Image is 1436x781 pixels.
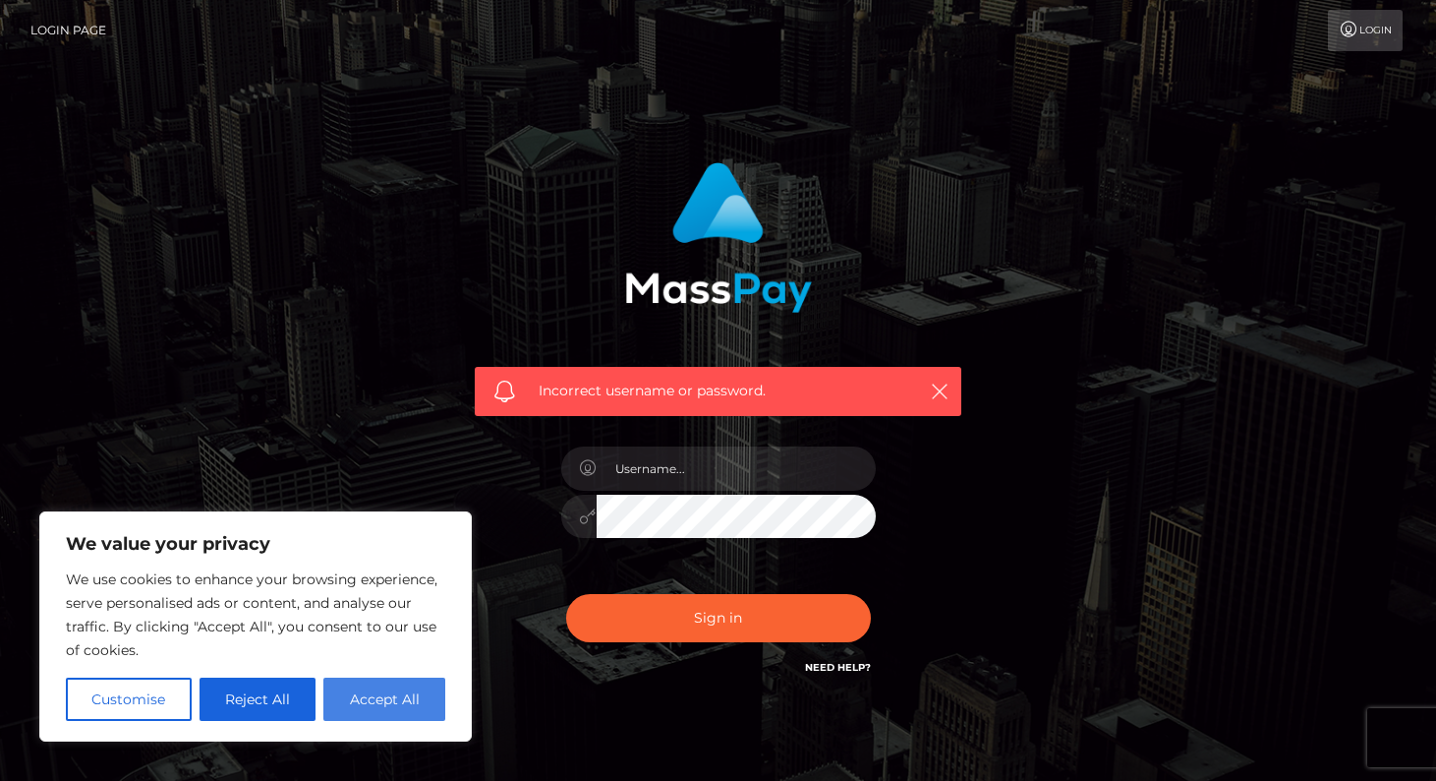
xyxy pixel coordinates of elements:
[1328,10,1403,51] a: Login
[30,10,106,51] a: Login Page
[39,511,472,742] div: We value your privacy
[539,381,897,401] span: Incorrect username or password.
[66,678,192,721] button: Customise
[597,447,876,491] input: Username...
[66,532,445,556] p: We value your privacy
[200,678,316,721] button: Reject All
[625,162,812,313] img: MassPay Login
[66,568,445,662] p: We use cookies to enhance your browsing experience, serve personalised ads or content, and analys...
[323,678,445,721] button: Accept All
[805,661,871,674] a: Need Help?
[566,594,871,642] button: Sign in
